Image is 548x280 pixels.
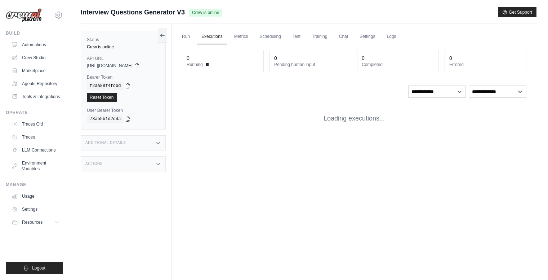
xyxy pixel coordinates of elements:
[197,29,227,44] a: Executions
[32,265,45,271] span: Logout
[87,44,160,50] div: Crew is online
[22,219,43,225] span: Resources
[87,108,160,113] label: User Bearer Token
[274,54,277,62] div: 0
[449,54,452,62] div: 0
[85,141,126,145] h3: Additional Details
[6,182,63,188] div: Manage
[9,52,63,64] a: Crew Studio
[288,29,305,44] a: Test
[274,62,347,67] dt: Pending human input
[189,9,222,17] span: Crew is online
[9,65,63,76] a: Marketplace
[230,29,253,44] a: Metrics
[6,262,63,274] button: Logout
[87,63,133,69] span: [URL][DOMAIN_NAME]
[6,110,63,115] div: Operate
[255,29,285,44] a: Scheduling
[87,115,124,123] code: 73ab5b1d2d4a
[9,78,63,89] a: Agents Repository
[87,37,160,43] label: Status
[355,29,379,44] a: Settings
[178,29,194,44] a: Run
[308,29,332,44] a: Training
[9,144,63,156] a: LLM Connections
[362,54,365,62] div: 0
[87,82,124,90] code: f2aa88f4fcbd
[85,162,103,166] h3: Actions
[187,62,203,67] span: Running
[87,93,117,102] a: Reset Token
[9,191,63,202] a: Usage
[9,39,63,51] a: Automations
[87,74,160,80] label: Bearer Token
[9,216,63,228] button: Resources
[81,7,185,17] span: Interview Questions Generator V3
[382,29,400,44] a: Logs
[9,204,63,215] a: Settings
[9,118,63,130] a: Traces Old
[9,157,63,175] a: Environment Variables
[335,29,352,44] a: Chat
[6,8,42,22] img: Logo
[178,102,531,135] div: Loading executions...
[449,62,522,67] dt: Errored
[187,54,190,62] div: 0
[9,91,63,102] a: Tools & Integrations
[362,62,434,67] dt: Completed
[498,7,536,17] button: Get Support
[9,131,63,143] a: Traces
[87,56,160,61] label: API URL
[6,30,63,36] div: Build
